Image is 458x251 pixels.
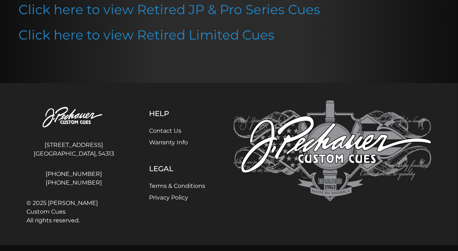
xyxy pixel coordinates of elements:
address: [STREET_ADDRESS] [GEOGRAPHIC_DATA], 54313 [27,138,121,161]
a: Warranty Info [149,139,188,146]
a: Click here to view Retired Limited Cues [19,27,275,43]
a: [PHONE_NUMBER] [27,178,121,187]
img: Pechauer Custom Cues [234,100,432,202]
a: Contact Us [149,127,182,134]
a: [PHONE_NUMBER] [27,170,121,178]
h5: Legal [149,164,206,173]
h5: Help [149,109,206,118]
img: Pechauer Custom Cues [27,100,121,135]
span: © 2025 [PERSON_NAME] Custom Cues All rights reserved. [27,199,121,225]
a: Click here to view Retired JP & Pro Series Cues [19,1,321,17]
a: Terms & Conditions [149,182,206,189]
a: Privacy Policy [149,194,189,201]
